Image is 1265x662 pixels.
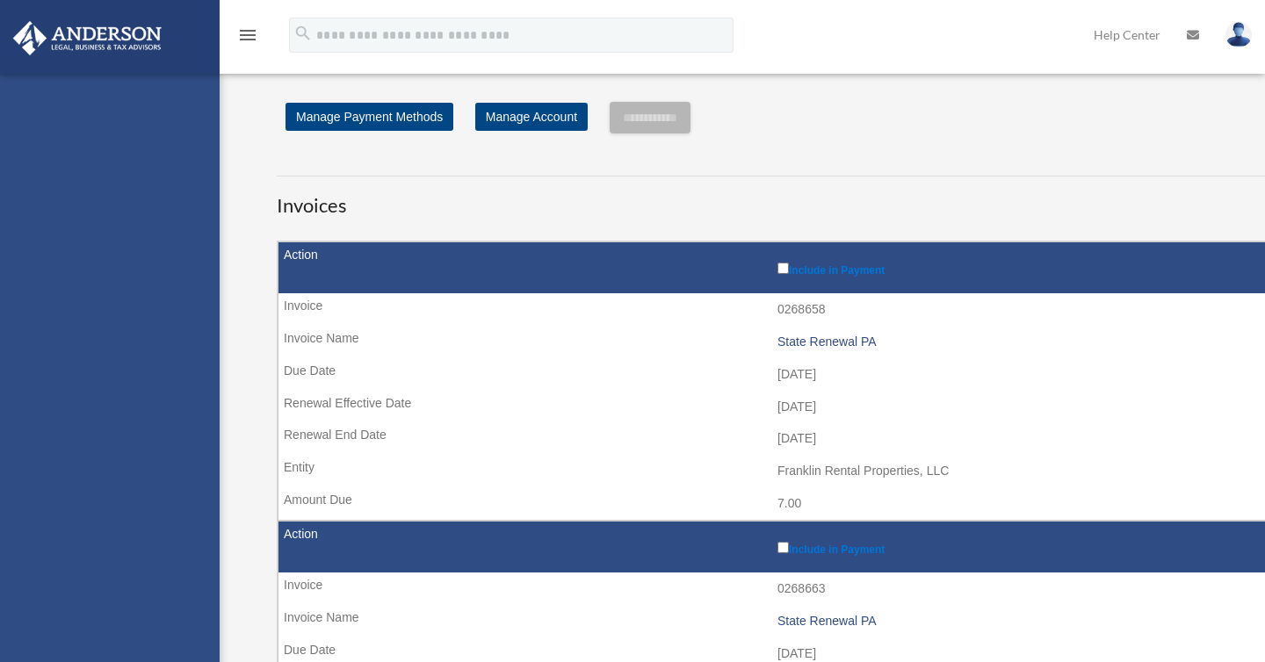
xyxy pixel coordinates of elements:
[8,21,167,55] img: Anderson Advisors Platinum Portal
[1225,22,1252,47] img: User Pic
[293,24,313,43] i: search
[777,542,789,553] input: Include in Payment
[286,103,453,131] a: Manage Payment Methods
[475,103,588,131] a: Manage Account
[777,263,789,274] input: Include in Payment
[237,31,258,46] a: menu
[237,25,258,46] i: menu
